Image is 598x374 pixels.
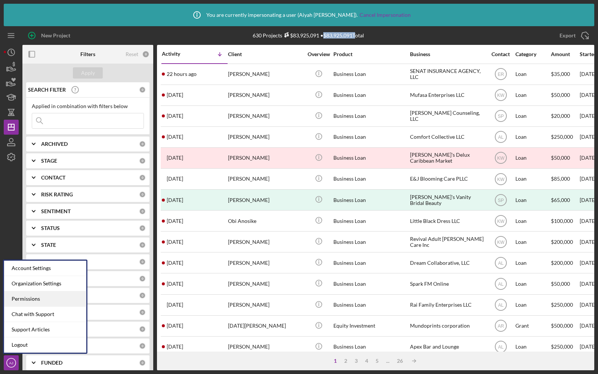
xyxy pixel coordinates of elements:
div: Business Loan [333,169,408,189]
time: 2025-09-08 17:19 [167,218,183,224]
div: ... [382,358,393,364]
div: 0 [139,157,146,164]
div: Mufasa Enterprises LLC [410,85,485,105]
time: 2025-09-06 21:43 [167,239,183,245]
div: Grant [515,316,550,336]
div: Mundoprints corporation [410,316,485,336]
div: 0 [139,292,146,299]
div: $65,000 [551,190,579,210]
b: SENTIMENT [41,208,71,214]
div: E&J Blooming Care PLLC [410,169,485,189]
div: [PERSON_NAME] [228,127,303,147]
div: Loan [515,106,550,126]
div: Business Loan [333,295,408,315]
time: 2025-09-23 22:11 [167,92,183,98]
div: 630 Projects • $83,925,091 Total [253,32,364,39]
span: $500,000 [551,322,573,329]
div: 0 [142,50,149,58]
div: 3 [351,358,361,364]
div: Loan [515,190,550,210]
time: 2025-09-04 01:13 [167,260,183,266]
div: Loan [515,295,550,315]
text: SP [497,197,503,203]
div: Loan [515,337,550,357]
div: 0 [139,343,146,349]
div: Little Black Dress LLC [410,211,485,231]
div: New Project [41,28,70,43]
div: [DATE][PERSON_NAME] [228,316,303,336]
div: Business Loan [333,127,408,147]
div: Overview [305,51,333,57]
div: $50,000 [551,148,579,168]
div: $83,925,091 [282,32,319,39]
div: Loan [515,232,550,252]
a: Support Articles [4,322,86,337]
div: Organization Settings [4,276,86,291]
div: SENAT INSURANCE AGENCY, LLC [410,64,485,84]
div: 0 [139,326,146,332]
div: Export [560,28,576,43]
div: Business Loan [333,106,408,126]
text: AL [498,135,503,140]
time: 2025-08-26 12:17 [167,323,183,329]
div: Permissions [4,291,86,307]
div: Account Settings [4,261,86,276]
div: [PERSON_NAME] Counseling, LLC [410,106,485,126]
div: [PERSON_NAME] [228,169,303,189]
div: 0 [139,141,146,147]
div: 0 [139,86,146,93]
b: PRODUCT [41,259,66,265]
span: $100,000 [551,218,573,224]
div: Applied in combination with filters below [32,103,144,109]
div: 0 [139,242,146,248]
text: KW [497,156,505,161]
time: 2025-09-02 23:18 [167,281,183,287]
div: Business Loan [333,148,408,168]
div: Loan [515,274,550,294]
div: Reset [126,51,138,57]
div: Client [228,51,303,57]
text: AL [498,282,503,287]
time: 2025-08-22 15:50 [167,344,183,350]
text: AL [498,344,503,350]
div: Business Loan [333,253,408,273]
div: Business Loan [333,232,408,252]
span: $250,000 [551,301,573,308]
div: Loan [515,211,550,231]
div: [PERSON_NAME] [228,148,303,168]
div: 0 [139,191,146,198]
time: 2025-09-11 12:13 [167,176,183,182]
text: KW [497,93,505,98]
div: Obi Anosike [228,211,303,231]
time: 2025-09-15 21:43 [167,134,183,140]
div: 0 [139,359,146,366]
div: [PERSON_NAME] [228,274,303,294]
div: Business Loan [333,190,408,210]
div: Activity [162,51,195,57]
div: [PERSON_NAME] [228,190,303,210]
div: Equity Investment [333,316,408,336]
div: Contact [487,51,515,57]
div: Loan [515,85,550,105]
div: Apex Bar and Lounge [410,337,485,357]
b: ARCHIVED [41,141,68,147]
b: Filters [80,51,95,57]
div: Amount [551,51,579,57]
div: 0 [139,275,146,282]
div: [PERSON_NAME] [228,232,303,252]
span: $200,000 [551,239,573,245]
div: Business Loan [333,85,408,105]
div: 0 [139,309,146,316]
b: CONTACT [41,175,65,181]
time: 2025-09-23 00:31 [167,113,183,119]
div: [PERSON_NAME] [228,337,303,357]
time: 2025-09-11 15:05 [167,155,183,161]
div: 26 [393,358,407,364]
div: You are currently impersonating a user ( Aiyah [PERSON_NAME] ). [188,6,411,24]
span: $20,000 [551,113,570,119]
div: Category [515,51,550,57]
text: AL [498,303,503,308]
div: Loan [515,253,550,273]
div: Dream Collaborative, LLC [410,253,485,273]
text: ER [497,72,504,77]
